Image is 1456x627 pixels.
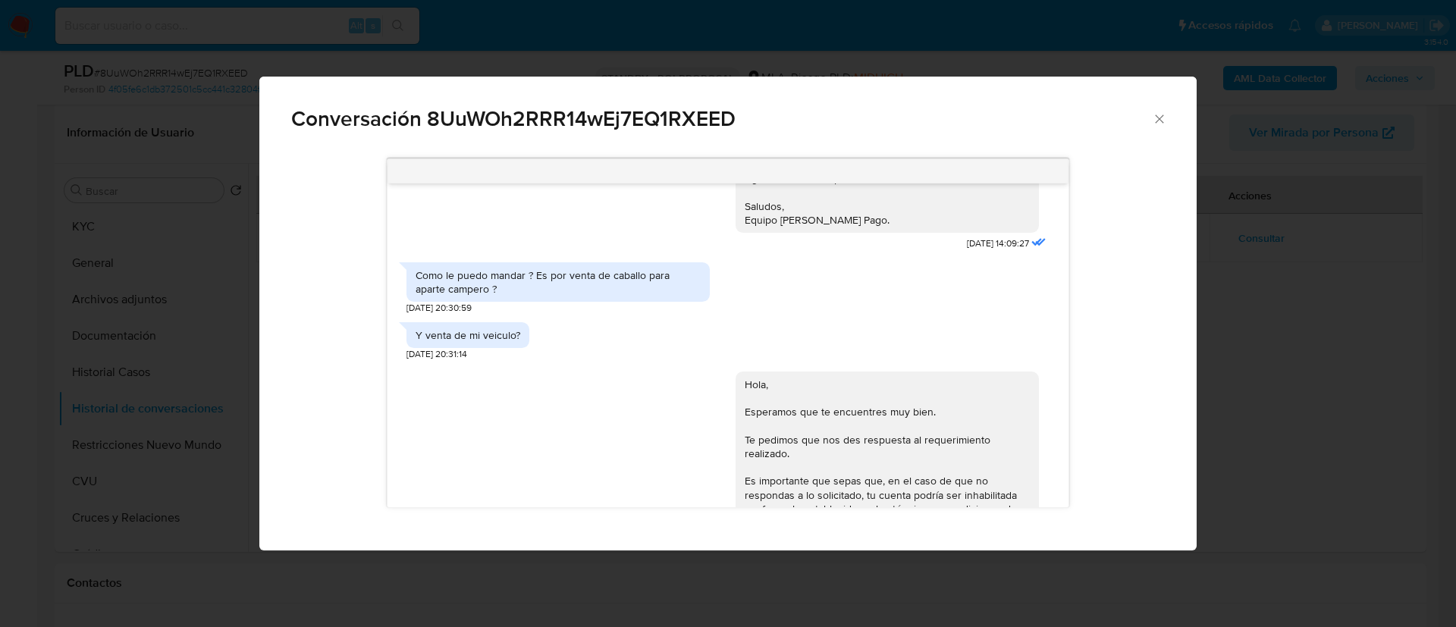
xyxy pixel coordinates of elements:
[416,268,701,296] div: Como le puedo mandar ? Es por venta de caballo para aparte campero ?
[291,108,1152,130] span: Conversación 8UuWOh2RRR14wEj7EQ1RXEED
[745,378,1030,598] div: Hola, Esperamos que te encuentres muy bien. Te pedimos que nos des respuesta al requerimiento rea...
[416,328,520,342] div: Y venta de mi veiculo?
[406,348,467,361] span: [DATE] 20:31:14
[967,237,1029,250] span: [DATE] 14:09:27
[259,77,1197,551] div: Comunicación
[406,302,472,315] span: [DATE] 20:30:59
[1152,111,1166,125] button: Cerrar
